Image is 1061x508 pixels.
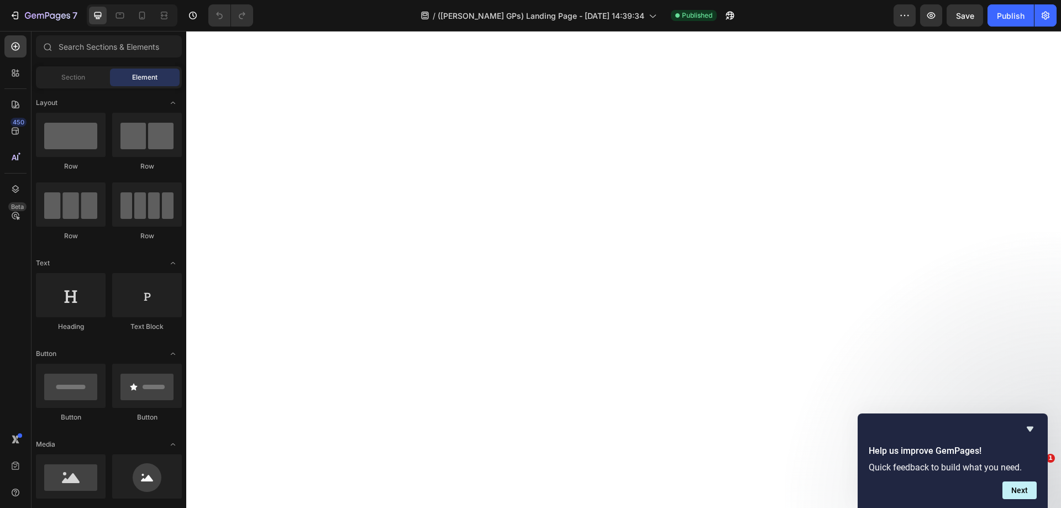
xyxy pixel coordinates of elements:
span: Layout [36,98,57,108]
span: ([PERSON_NAME] GPs) Landing Page - [DATE] 14:39:34 [438,10,644,22]
p: Quick feedback to build what you need. [869,462,1037,473]
span: Toggle open [164,94,182,112]
span: Toggle open [164,254,182,272]
button: Hide survey [1023,422,1037,436]
div: Undo/Redo [208,4,253,27]
span: Toggle open [164,345,182,363]
div: Button [112,412,182,422]
span: Toggle open [164,436,182,453]
h2: Help us improve GemPages! [869,444,1037,458]
div: Beta [8,202,27,211]
div: Button [36,412,106,422]
button: Publish [988,4,1034,27]
div: Heading [36,322,106,332]
span: Element [132,72,157,82]
span: Media [36,439,55,449]
button: Next question [1002,481,1037,499]
span: / [433,10,435,22]
div: 450 [10,118,27,127]
button: Save [947,4,983,27]
input: Search Sections & Elements [36,35,182,57]
div: Publish [997,10,1025,22]
button: 7 [4,4,82,27]
div: Row [112,161,182,171]
div: Help us improve GemPages! [869,422,1037,499]
span: Published [682,11,712,20]
iframe: Design area [186,31,1061,508]
div: Row [36,231,106,241]
span: Button [36,349,56,359]
span: 1 [1046,454,1055,463]
p: 7 [72,9,77,22]
div: Row [112,231,182,241]
span: Save [956,11,974,20]
span: Section [61,72,85,82]
span: Text [36,258,50,268]
div: Text Block [112,322,182,332]
div: Row [36,161,106,171]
